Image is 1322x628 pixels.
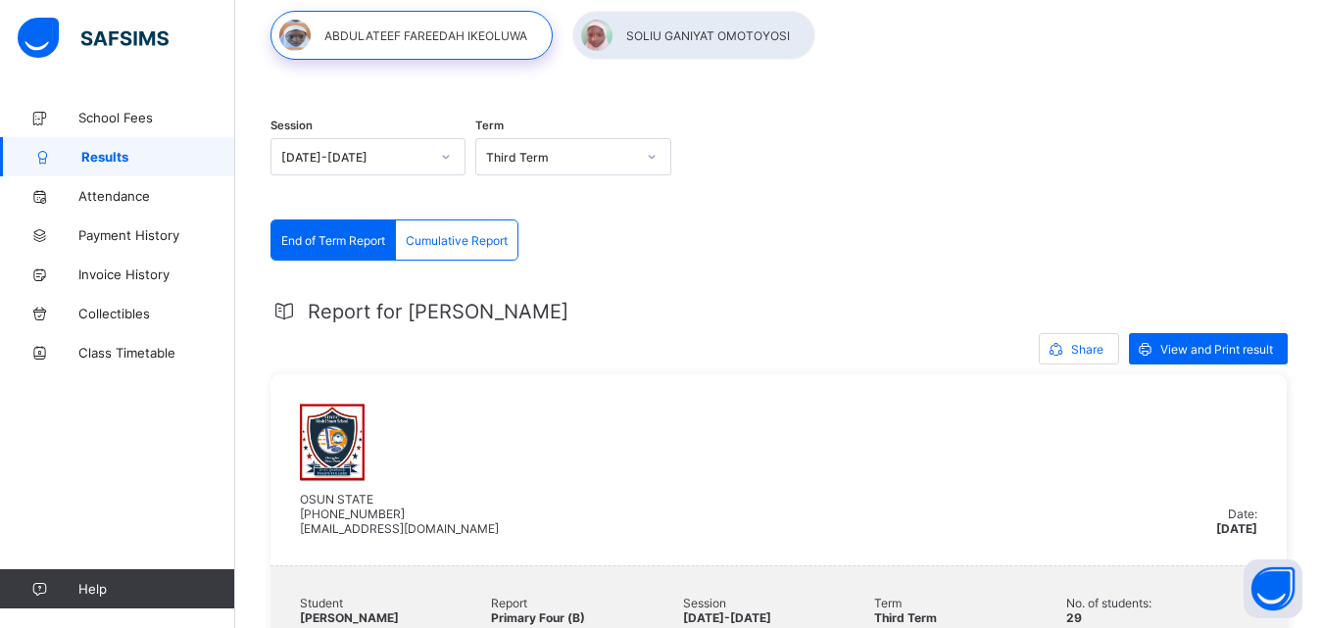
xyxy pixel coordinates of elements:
[491,596,682,610] span: Report
[1228,507,1257,521] span: Date:
[1216,521,1257,536] span: [DATE]
[78,188,235,204] span: Attendance
[406,233,508,248] span: Cumulative Report
[300,596,491,610] span: Student
[1160,342,1273,357] span: View and Print result
[308,300,568,323] span: Report for [PERSON_NAME]
[1071,342,1103,357] span: Share
[475,119,504,132] span: Term
[78,306,235,321] span: Collectibles
[683,596,874,610] span: Session
[281,150,429,165] div: [DATE]-[DATE]
[486,150,634,165] div: Third Term
[78,345,235,361] span: Class Timetable
[18,18,169,59] img: safsims
[683,610,771,625] span: [DATE]-[DATE]
[1244,559,1302,618] button: Open asap
[78,581,234,597] span: Help
[874,610,937,625] span: Third Term
[270,119,313,132] span: Session
[78,266,235,282] span: Invoice History
[1066,610,1082,625] span: 29
[300,610,399,625] span: [PERSON_NAME]
[1066,596,1257,610] span: No. of students:
[874,596,1065,610] span: Term
[81,149,235,165] span: Results
[300,404,365,482] img: umssosun.png
[300,492,499,536] span: OSUN STATE [PHONE_NUMBER] [EMAIL_ADDRESS][DOMAIN_NAME]
[78,227,235,243] span: Payment History
[491,610,585,625] span: Primary Four (B)
[78,110,235,125] span: School Fees
[281,233,385,248] span: End of Term Report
